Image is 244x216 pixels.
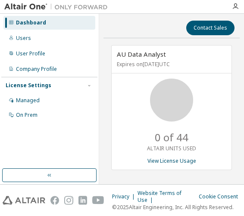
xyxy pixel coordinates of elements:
div: License Settings [6,82,51,89]
img: altair_logo.svg [3,196,45,205]
div: User Profile [16,50,45,57]
img: facebook.svg [50,196,59,205]
img: youtube.svg [92,196,104,205]
p: ALTAIR UNITS USED [147,145,196,152]
p: © 2025 Altair Engineering, Inc. All Rights Reserved. [112,204,241,211]
div: Managed [16,97,40,104]
div: Privacy [112,193,138,200]
div: Dashboard [16,19,46,26]
img: linkedin.svg [78,196,87,205]
img: Altair One [4,3,112,11]
button: Contact Sales [186,21,235,35]
div: Website Terms of Use [138,190,199,204]
p: 0 of 44 [155,130,188,145]
img: instagram.svg [64,196,73,205]
span: AU Data Analyst [117,50,166,58]
div: On Prem [16,112,38,119]
div: Users [16,35,31,42]
p: Expires on [DATE] UTC [117,61,224,68]
div: Cookie Consent [199,193,241,200]
a: View License Usage [147,157,196,164]
div: Company Profile [16,66,57,73]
